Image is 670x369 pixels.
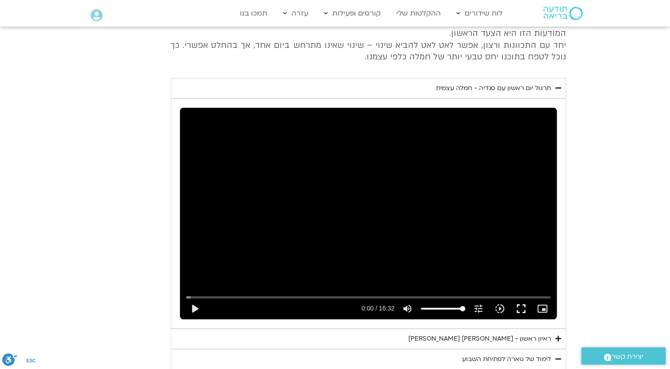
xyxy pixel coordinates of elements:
[392,5,445,22] a: ההקלטות שלי
[436,83,551,94] div: תרגול יום ראשון עם סנדיה - חמלה עצמית
[408,334,551,344] div: ראיון ראשון - [PERSON_NAME] [PERSON_NAME]
[171,27,566,63] p: המודעות הזו היא הצעד הראשון. יחד עם התכוונות ורצון, אפשר לאט לאט להביא שינוי – שינוי שאינו מתרחש ...
[171,78,566,98] summary: תרגול יום ראשון עם סנדיה - חמלה עצמית
[319,5,385,22] a: קורסים ופעילות
[462,354,551,365] div: לימוד של טארה לפתיחת השבוע
[452,5,507,22] a: לוח שידורים
[543,7,582,20] img: תודעה בריאה
[279,5,313,22] a: עזרה
[171,329,566,349] summary: ראיון ראשון - [PERSON_NAME] [PERSON_NAME]
[235,5,272,22] a: תמכו בנו
[581,347,666,365] a: יצירת קשר
[611,351,643,363] span: יצירת קשר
